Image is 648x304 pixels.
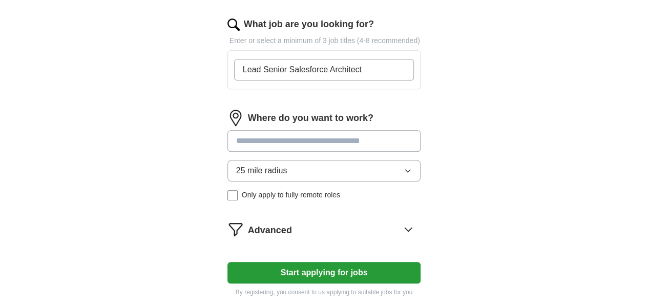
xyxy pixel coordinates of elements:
p: By registering, you consent to us applying to suitable jobs for you [227,288,421,297]
span: 25 mile radius [236,165,287,177]
button: 25 mile radius [227,160,421,181]
img: filter [227,221,244,237]
img: search.png [227,18,240,31]
label: What job are you looking for? [244,17,374,31]
img: location.png [227,110,244,126]
button: Start applying for jobs [227,262,421,283]
label: Where do you want to work? [248,111,373,125]
span: Advanced [248,224,292,237]
span: Only apply to fully remote roles [242,190,340,200]
p: Enter or select a minimum of 3 job titles (4-8 recommended) [227,35,421,46]
input: Type a job title and press enter [234,59,414,80]
input: Only apply to fully remote roles [227,190,238,200]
